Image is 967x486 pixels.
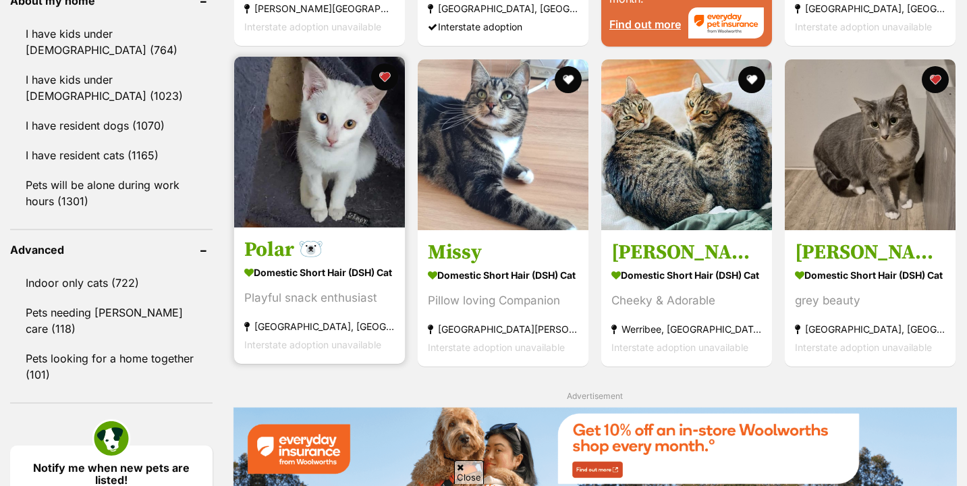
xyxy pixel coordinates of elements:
[10,171,213,215] a: Pets will be alone during work hours (1301)
[10,344,213,389] a: Pets looking for a home together (101)
[738,66,765,93] button: favourite
[428,342,565,353] span: Interstate adoption unavailable
[611,342,748,353] span: Interstate adoption unavailable
[428,320,578,338] strong: [GEOGRAPHIC_DATA][PERSON_NAME][GEOGRAPHIC_DATA]
[10,244,213,256] header: Advanced
[795,22,932,33] span: Interstate adoption unavailable
[418,230,588,367] a: Missy Domestic Short Hair (DSH) Cat Pillow loving Companion [GEOGRAPHIC_DATA][PERSON_NAME][GEOGRA...
[567,391,623,401] span: Advertisement
[234,57,405,227] img: Polar 🐻‍❄️ - Domestic Short Hair (DSH) Cat
[454,460,484,484] span: Close
[10,298,213,343] a: Pets needing [PERSON_NAME] care (118)
[244,237,395,263] h3: Polar 🐻‍❄️
[428,265,578,285] strong: Domestic Short Hair (DSH) Cat
[234,227,405,364] a: Polar 🐻‍❄️ Domestic Short Hair (DSH) Cat Playful snack enthusiast [GEOGRAPHIC_DATA], [GEOGRAPHIC_...
[611,265,762,285] strong: Domestic Short Hair (DSH) Cat
[10,269,213,297] a: Indoor only cats (722)
[555,66,582,93] button: favourite
[244,22,381,33] span: Interstate adoption unavailable
[10,141,213,169] a: I have resident cats (1165)
[244,339,381,350] span: Interstate adoption unavailable
[611,320,762,338] strong: Werribee, [GEOGRAPHIC_DATA]
[795,240,945,265] h3: [PERSON_NAME] **2nd Chance Cat Rescue**
[785,230,956,367] a: [PERSON_NAME] **2nd Chance Cat Rescue** Domestic Short Hair (DSH) Cat grey beauty [GEOGRAPHIC_DAT...
[795,292,945,310] div: grey beauty
[244,263,395,282] strong: Domestic Short Hair (DSH) Cat
[244,317,395,335] strong: [GEOGRAPHIC_DATA], [GEOGRAPHIC_DATA]
[244,289,395,307] div: Playful snack enthusiast
[10,111,213,140] a: I have resident dogs (1070)
[428,18,578,36] div: Interstate adoption
[795,265,945,285] strong: Domestic Short Hair (DSH) Cat
[371,63,398,90] button: favourite
[601,59,772,230] img: Ferris & Felix - Domestic Short Hair (DSH) Cat
[922,66,949,93] button: favourite
[611,240,762,265] h3: [PERSON_NAME] & [PERSON_NAME]
[785,59,956,230] img: Eva **2nd Chance Cat Rescue** - Domestic Short Hair (DSH) Cat
[10,65,213,110] a: I have kids under [DEMOGRAPHIC_DATA] (1023)
[418,59,588,230] img: Missy - Domestic Short Hair (DSH) Cat
[611,292,762,310] div: Cheeky & Adorable
[601,230,772,367] a: [PERSON_NAME] & [PERSON_NAME] Domestic Short Hair (DSH) Cat Cheeky & Adorable Werribee, [GEOGRAPH...
[795,342,932,353] span: Interstate adoption unavailable
[428,240,578,265] h3: Missy
[10,20,213,64] a: I have kids under [DEMOGRAPHIC_DATA] (764)
[428,292,578,310] div: Pillow loving Companion
[795,320,945,338] strong: [GEOGRAPHIC_DATA], [GEOGRAPHIC_DATA]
